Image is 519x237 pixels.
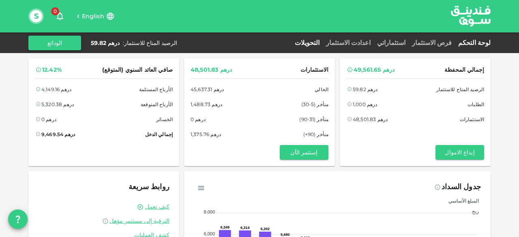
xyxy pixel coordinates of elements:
[292,39,323,47] a: التحويلات
[460,115,484,124] span: الاستثمارات
[145,203,169,211] a: كيف تعمل
[442,181,481,194] div: جدول السداد
[468,100,484,109] span: الطلبات
[145,130,173,139] span: إجمالي الدخل
[123,39,177,47] div: الرصيد المتاح للاستثمار :
[435,145,484,160] button: إيداع الاموال
[301,100,328,109] span: متأخر (5-30)
[353,85,378,94] div: درهم 59.82
[41,85,71,94] div: درهم 4,149.16
[353,100,377,109] div: درهم 1,000
[191,115,206,124] div: درهم 0
[52,8,68,24] button: 0
[41,115,56,124] div: درهم 0
[204,231,215,236] tspan: 6,000
[38,217,169,225] a: الترقية إلى مستثمر مؤهل
[28,36,81,50] button: الودائع
[191,130,221,139] div: درهم 1,375.76
[41,100,74,109] div: درهم 5,320.38
[466,208,479,214] span: ربح
[299,115,328,124] span: متأخر (31-90)
[51,7,59,15] span: 0
[30,10,42,22] button: S
[409,39,455,47] a: فرص الاستثمار
[442,198,479,204] span: المبلغ الأساسي
[354,65,395,75] div: درهم 49,561.65
[353,115,388,124] div: درهم 48,501.83
[156,115,173,124] span: الخسائر
[8,209,28,229] button: question
[41,130,75,139] div: درهم 9,469.54
[139,85,173,94] span: الأرباح المستلمة
[451,0,491,32] a: logo
[455,39,491,47] a: لوحة التحكم
[191,85,224,94] div: درهم 45,637.31
[82,13,104,20] span: English
[102,65,173,75] span: صافي العائد السنوي (المتوقع)
[141,100,173,109] span: الأرباح المتوقعة
[303,130,328,139] span: متأخر (90+)
[440,0,501,32] img: logo
[315,85,328,94] span: الحالي
[42,65,62,75] div: 12.42%
[191,100,222,109] div: درهم 1,488.73
[191,65,232,75] div: درهم 48,501.83
[323,39,374,47] a: اعدادت الاستثمار
[374,39,409,47] a: استثماراتي
[109,217,169,224] span: الترقية إلى مستثمر مؤهل
[444,65,484,75] span: إجمالي المحفظة
[91,39,120,47] div: درهم 59.82
[204,209,215,214] tspan: 8,000
[280,145,328,160] button: إستثمر الآن
[129,182,169,191] span: روابط سريعة
[436,85,484,94] span: الرصيد المتاح للاستثمار
[300,65,328,75] span: الاستثمارات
